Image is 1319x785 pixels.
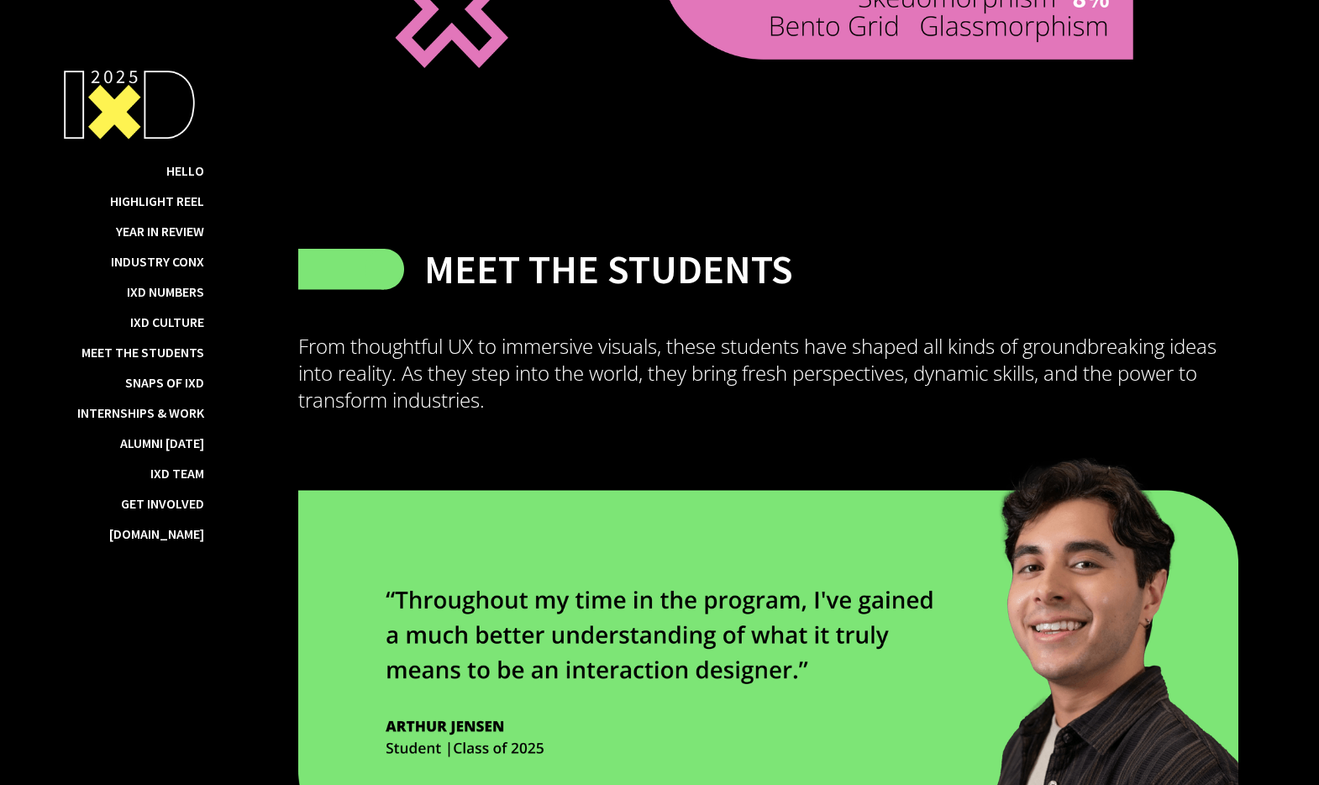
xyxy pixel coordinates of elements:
[77,404,204,421] a: Internships & Work
[424,245,793,292] h2: Meet The Students
[111,253,204,270] a: Industry ConX
[110,192,204,209] a: Highlight Reel
[166,162,204,179] a: Hello
[121,495,204,512] a: Get Involved
[127,283,204,300] a: IxD Numbers
[150,465,204,482] a: IxD Team
[116,223,204,240] a: Year in Review
[298,333,1238,414] p: From thoughtful UX to immersive visuals, these students have shaped all kinds of groundbreaking i...
[120,435,204,451] a: Alumni [DATE]
[125,374,204,391] a: Snaps of IxD
[130,313,204,330] a: IxD Culture
[81,344,204,361] a: Meet the Students
[109,525,204,542] a: [DOMAIN_NAME]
